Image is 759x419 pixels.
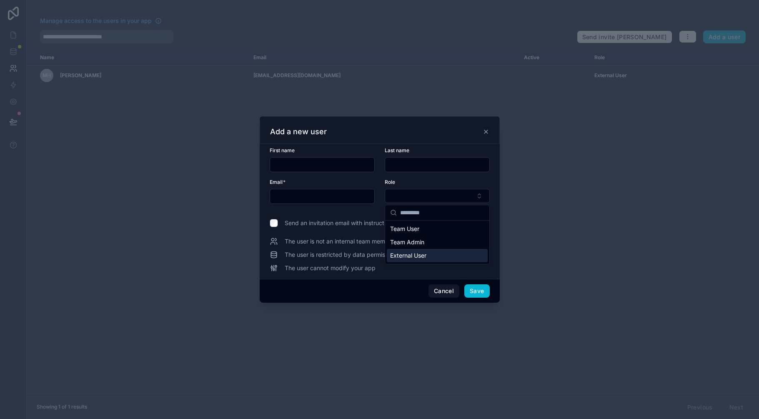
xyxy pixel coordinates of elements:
[270,127,327,137] h3: Add a new user
[385,179,395,185] span: Role
[385,221,489,264] div: Suggestions
[270,179,283,185] span: Email
[270,147,295,153] span: First name
[390,225,419,233] span: Team User
[285,219,418,227] span: Send an invitation email with instructions to log in
[390,251,426,260] span: External User
[285,237,394,246] span: The user is not an internal team member
[390,238,424,246] span: Team Admin
[464,284,489,298] button: Save
[385,189,490,203] button: Select Button
[428,284,459,298] button: Cancel
[285,251,399,259] span: The user is restricted by data permissions
[385,147,409,153] span: Last name
[285,264,376,272] span: The user cannot modify your app
[270,219,278,227] input: Send an invitation email with instructions to log in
